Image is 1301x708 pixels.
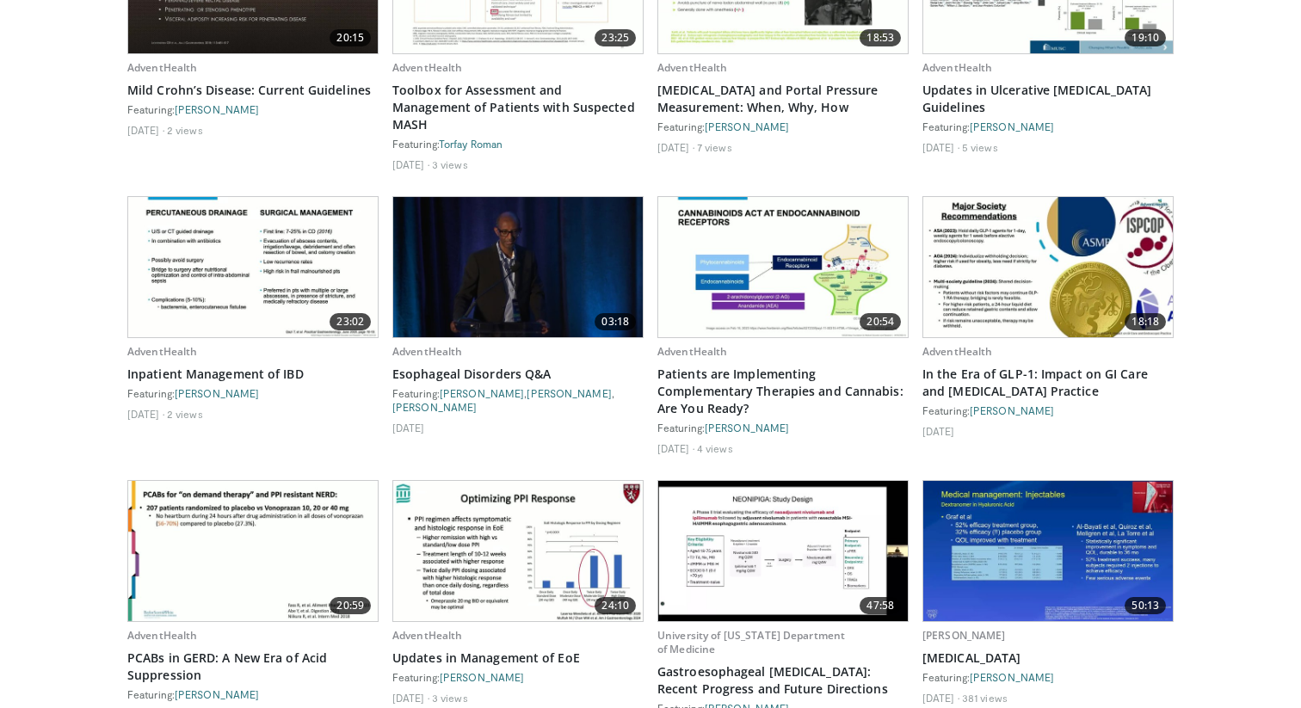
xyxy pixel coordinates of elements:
[440,671,524,683] a: [PERSON_NAME]
[860,597,901,614] span: 47:58
[127,650,379,684] a: PCABs in GERD: A New Era of Acid Suppression
[128,197,378,337] a: 23:02
[127,628,197,643] a: AdventHealth
[127,386,379,400] div: Featuring:
[392,137,644,151] div: Featuring:
[127,123,164,137] li: [DATE]
[392,366,644,383] a: Esophageal Disorders Q&A
[527,387,611,399] a: [PERSON_NAME]
[922,140,959,154] li: [DATE]
[392,386,644,414] div: Featuring: , ,
[658,481,908,621] img: 59497626-7fcb-46ca-b50a-6d119767c3a0.620x360_q85_upscale.jpg
[922,670,1174,684] div: Featuring:
[175,688,259,700] a: [PERSON_NAME]
[127,102,379,116] div: Featuring:
[392,421,425,434] li: [DATE]
[657,366,909,417] a: Patients are Implementing Complementary Therapies and Cannabis: Are You Ready?
[128,197,378,337] img: f7c9af87-c89c-4ab1-bb67-cdcaa6395e26.620x360_q85_upscale.jpg
[167,123,203,137] li: 2 views
[393,197,643,337] img: c9e657ac-b5a0-4202-b648-c7a287699b1c.620x360_q85_upscale.jpg
[595,597,636,614] span: 24:10
[922,120,1174,133] div: Featuring:
[860,29,901,46] span: 18:53
[922,82,1174,116] a: Updates in Ulcerative [MEDICAL_DATA] Guidelines
[697,441,733,455] li: 4 views
[393,481,643,621] a: 24:10
[595,29,636,46] span: 23:25
[705,422,789,434] a: [PERSON_NAME]
[127,82,379,99] a: Mild Crohn’s Disease: Current Guidelines
[923,197,1173,337] img: 8ac745e0-c6cf-4334-addd-b011fe058ec3.620x360_q85_upscale.jpg
[922,650,1174,667] a: [MEDICAL_DATA]
[657,628,845,656] a: University of [US_STATE] Department of Medicine
[392,60,462,75] a: AdventHealth
[432,691,468,705] li: 3 views
[175,387,259,399] a: [PERSON_NAME]
[657,441,694,455] li: [DATE]
[432,157,468,171] li: 3 views
[1125,313,1166,330] span: 18:18
[922,344,992,359] a: AdventHealth
[392,650,644,667] a: Updates in Management of EoE
[1125,597,1166,614] span: 50:13
[923,197,1173,337] a: 18:18
[705,120,789,132] a: [PERSON_NAME]
[970,120,1054,132] a: [PERSON_NAME]
[658,197,908,337] a: 20:54
[392,157,429,171] li: [DATE]
[330,597,371,614] span: 20:59
[392,670,644,684] div: Featuring:
[440,387,524,399] a: [PERSON_NAME]
[962,691,1008,705] li: 381 views
[127,60,197,75] a: AdventHealth
[922,691,959,705] li: [DATE]
[127,687,379,701] div: Featuring:
[167,407,203,421] li: 2 views
[658,197,908,337] img: 1605ca25-76c6-46c4-8a97-30358a24b6b1.620x360_q85_upscale.jpg
[127,344,197,359] a: AdventHealth
[657,60,727,75] a: AdventHealth
[128,481,378,621] a: 20:59
[330,29,371,46] span: 20:15
[393,481,643,621] img: f52107e8-82d3-493c-9999-ad8dff21c5a5.620x360_q85_upscale.jpg
[330,313,371,330] span: 23:02
[922,628,1006,643] a: [PERSON_NAME]
[923,481,1173,621] img: 860158f3-73e5-49cc-b236-d6ddccd75ebc.620x360_q85_upscale.jpg
[392,401,477,413] a: [PERSON_NAME]
[127,407,164,421] li: [DATE]
[128,481,378,621] img: e47b802f-226c-453d-84d1-842cb69d0937.620x360_q85_upscale.jpg
[595,313,636,330] span: 03:18
[970,671,1054,683] a: [PERSON_NAME]
[392,344,462,359] a: AdventHealth
[970,404,1054,416] a: [PERSON_NAME]
[923,481,1173,621] a: 50:13
[697,140,732,154] li: 7 views
[1125,29,1166,46] span: 19:10
[392,691,429,705] li: [DATE]
[393,197,643,337] a: 03:18
[439,138,503,150] a: Torfay Roman
[657,421,909,434] div: Featuring:
[175,103,259,115] a: [PERSON_NAME]
[657,82,909,116] a: [MEDICAL_DATA] and Portal Pressure Measurement: When, Why, How
[962,140,998,154] li: 5 views
[860,313,901,330] span: 20:54
[127,366,379,383] a: Inpatient Management of IBD
[657,120,909,133] div: Featuring:
[658,481,908,621] a: 47:58
[657,344,727,359] a: AdventHealth
[392,82,644,133] a: Toolbox for Assessment and Management of Patients with Suspected MASH
[922,60,992,75] a: AdventHealth
[657,663,909,698] a: Gastroesophageal [MEDICAL_DATA]: Recent Progress and Future Directions
[657,140,694,154] li: [DATE]
[922,403,1174,417] div: Featuring:
[392,628,462,643] a: AdventHealth
[922,366,1174,400] a: In the Era of GLP-1: Impact on GI Care and [MEDICAL_DATA] Practice
[922,424,955,438] li: [DATE]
